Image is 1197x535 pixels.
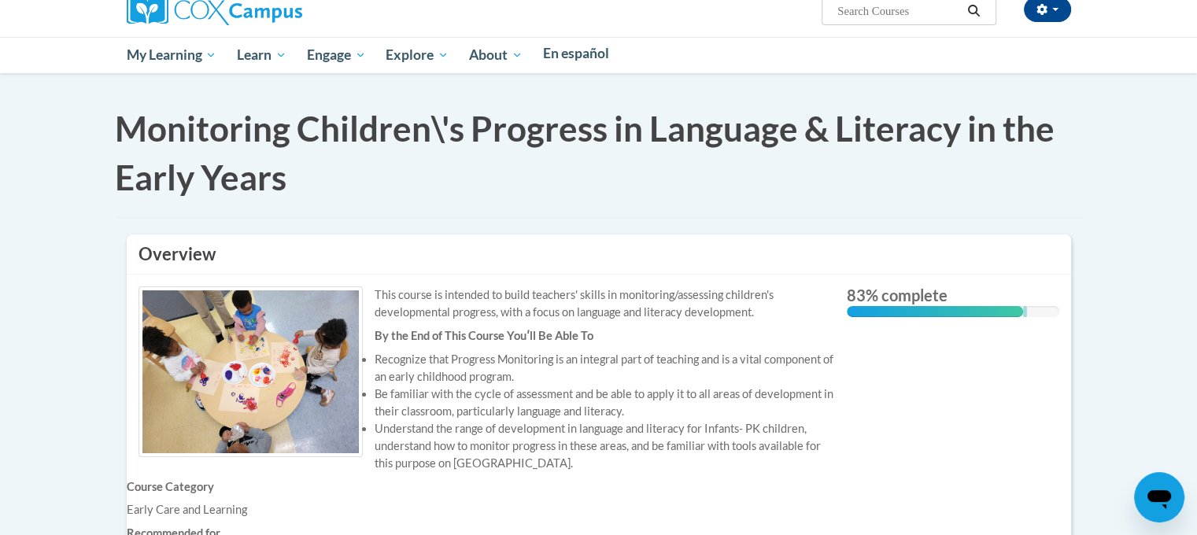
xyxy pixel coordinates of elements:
[469,46,523,65] span: About
[103,37,1095,73] div: Main menu
[836,2,962,20] input: Search Courses
[1134,472,1184,522] iframe: Button to launch messaging window
[127,501,835,518] div: Early Care and Learning
[227,37,297,73] a: Learn
[139,242,1059,267] h3: Overview
[116,37,227,73] a: My Learning
[962,2,985,20] button: Search
[115,108,1055,197] span: Monitoring Children\'s Progress in Language & Literacy in the Early Years
[127,329,835,343] h6: By the End of This Course Youʹll Be Able To
[127,480,835,494] h6: Course Category
[127,3,302,17] a: Cox Campus
[139,286,363,456] img: Course logo image
[459,37,533,73] a: About
[386,46,449,65] span: Explore
[847,306,1023,317] div: 83% complete
[126,46,216,65] span: My Learning
[847,286,1059,304] label: 83% complete
[158,420,835,472] li: Understand the range of development in language and literacy for Infants- PK children, understand...
[542,45,608,61] span: En español
[158,386,835,420] li: Be familiar with the cycle of assessment and be able to apply it to all areas of development in t...
[375,37,459,73] a: Explore
[237,46,286,65] span: Learn
[158,351,835,386] li: Recognize that Progress Monitoring is an integral part of teaching and is a vital component of an...
[533,37,619,70] a: En español
[139,286,823,321] div: This course is intended to build teachers' skills in monitoring/assessing children's developmenta...
[297,37,376,73] a: Engage
[1023,306,1027,317] div: 0.001%
[307,46,366,65] span: Engage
